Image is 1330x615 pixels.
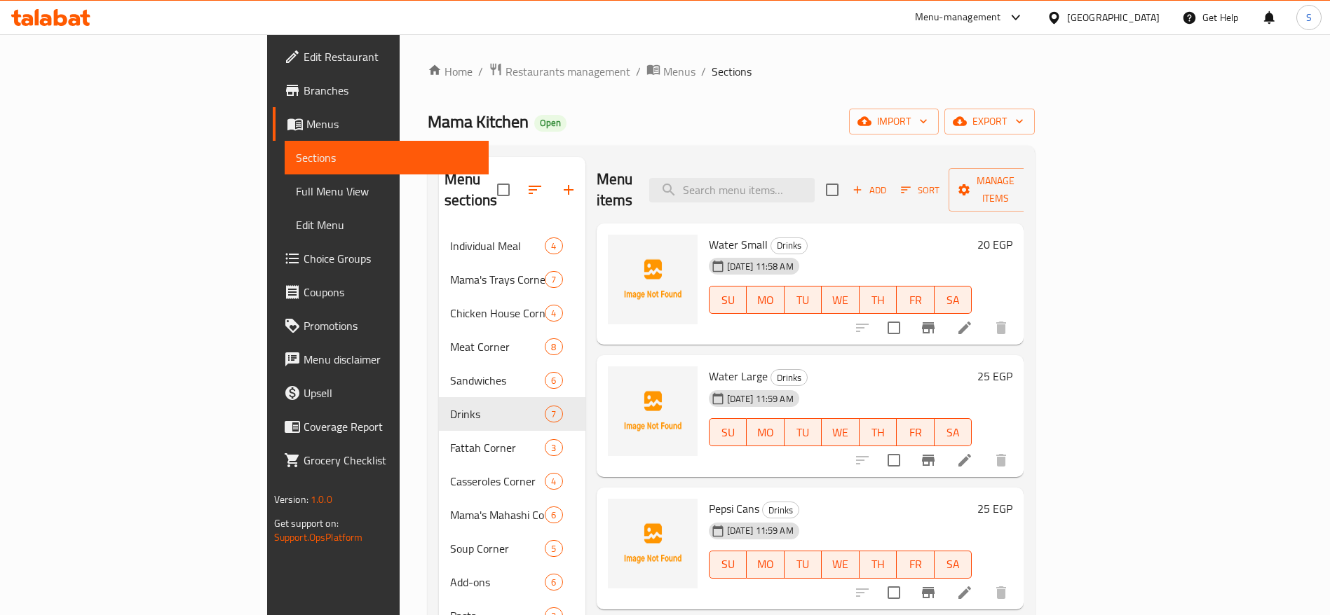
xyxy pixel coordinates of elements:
[709,498,759,519] span: Pepsi Cans
[304,452,478,469] span: Grocery Checklist
[709,418,747,446] button: SU
[879,445,909,475] span: Select to update
[489,62,630,81] a: Restaurants management
[274,514,339,532] span: Get support on:
[608,499,698,588] img: Pepsi Cans
[715,554,741,574] span: SU
[450,338,545,355] div: Meat Corner
[977,366,1012,386] h6: 25 EGP
[285,208,489,242] a: Edit Menu
[879,313,909,343] span: Select to update
[274,490,308,509] span: Version:
[984,443,1018,477] button: delete
[450,540,545,557] span: Soup Corner
[892,179,949,201] span: Sort items
[701,63,706,80] li: /
[545,271,562,288] div: items
[545,273,562,286] span: 7
[439,364,585,397] div: Sandwiches6
[977,235,1012,254] h6: 20 EGP
[450,406,545,422] span: Drinks
[911,443,945,477] button: Branch-specific-item
[285,174,489,208] a: Full Menu View
[608,366,698,456] img: Water Large
[865,554,892,574] span: TH
[817,175,847,205] span: Select section
[747,551,785,579] button: MO
[956,113,1024,130] span: export
[450,372,545,389] div: Sandwiches
[1067,10,1160,25] div: [GEOGRAPHIC_DATA]
[902,422,929,443] span: FR
[306,116,478,132] span: Menus
[439,330,585,364] div: Meat Corner8
[273,376,489,410] a: Upsell
[304,351,478,368] span: Menu disclaimer
[304,317,478,334] span: Promotions
[545,542,562,555] span: 5
[273,107,489,141] a: Menus
[715,290,741,310] span: SU
[439,229,585,263] div: Individual Meal4
[545,441,562,455] span: 3
[827,290,854,310] span: WE
[897,551,935,579] button: FR
[849,109,939,134] button: import
[709,366,768,387] span: Water Large
[649,178,815,202] input: search
[822,286,860,314] button: WE
[273,410,489,443] a: Coverage Report
[902,554,929,574] span: FR
[940,554,967,574] span: SA
[721,524,799,537] span: [DATE] 11:59 AM
[984,576,1018,609] button: delete
[545,307,562,320] span: 4
[935,286,972,314] button: SA
[597,169,633,211] h2: Menu items
[956,319,973,336] a: Edit menu item
[935,418,972,446] button: SA
[771,370,807,386] span: Drinks
[715,422,741,443] span: SU
[984,311,1018,345] button: delete
[545,340,562,354] span: 8
[956,584,973,601] a: Edit menu item
[545,506,562,523] div: items
[850,182,888,198] span: Add
[450,473,545,490] div: Casseroles Corner
[915,9,1001,26] div: Menu-management
[940,290,967,310] span: SA
[960,172,1031,207] span: Manage items
[545,574,562,590] div: items
[450,237,545,254] div: Individual Meal
[897,418,935,446] button: FR
[847,179,892,201] button: Add
[450,574,545,590] span: Add-ons
[860,286,897,314] button: TH
[439,397,585,431] div: Drinks7
[911,311,945,345] button: Branch-specific-item
[897,286,935,314] button: FR
[771,237,807,254] span: Drinks
[902,290,929,310] span: FR
[489,175,518,205] span: Select all sections
[428,62,1035,81] nav: breadcrumb
[545,372,562,389] div: items
[450,305,545,322] div: Chicken House Corner
[505,63,630,80] span: Restaurants management
[439,498,585,532] div: Mama's Mahashi Corner6
[545,240,562,253] span: 4
[450,271,545,288] span: Mama's Trays Corner
[721,392,799,406] span: [DATE] 11:59 AM
[273,309,489,343] a: Promotions
[273,275,489,309] a: Coupons
[879,578,909,607] span: Select to update
[897,179,943,201] button: Sort
[763,502,799,518] span: Drinks
[790,422,817,443] span: TU
[450,506,545,523] div: Mama's Mahashi Corner
[439,565,585,599] div: Add-ons6
[785,551,822,579] button: TU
